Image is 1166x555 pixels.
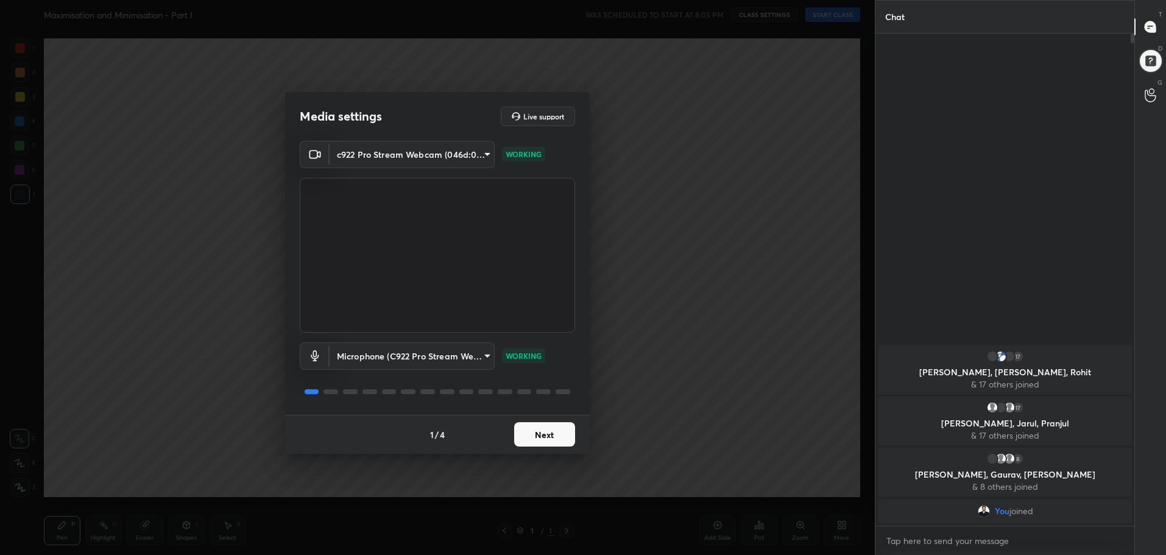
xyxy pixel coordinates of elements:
p: [PERSON_NAME], Jarul, Pranjul [886,419,1125,428]
h4: / [435,428,439,441]
img: default.png [1003,453,1016,465]
span: You [994,506,1009,516]
h4: 1 [430,428,434,441]
div: c922 Pro Stream Webcam (046d:085c) [330,141,495,168]
p: D [1158,44,1162,53]
div: 17 [1012,350,1024,362]
p: [PERSON_NAME], Gaurav, [PERSON_NAME] [886,470,1125,479]
img: cc6fc8ce8c4f43098d144b38c82ea307.jpg [1003,350,1016,362]
div: c922 Pro Stream Webcam (046d:085c) [330,342,495,370]
div: 17 [1012,401,1024,414]
img: 98ef2fb95c6b48c2bd10866b1c7fccfe.jpg [986,453,998,465]
img: 7d3fc600acfd4b999ac9c061872891c7.jpg [986,350,998,362]
button: Next [514,422,575,447]
h2: Media settings [300,108,382,124]
p: & 17 others joined [886,380,1125,389]
p: T [1159,10,1162,19]
p: & 17 others joined [886,431,1125,440]
p: [PERSON_NAME], [PERSON_NAME], Rohit [886,367,1125,377]
h4: 4 [440,428,445,441]
p: G [1157,78,1162,87]
p: WORKING [506,350,542,361]
img: default.png [995,453,1007,465]
div: 8 [1012,453,1024,465]
p: WORKING [506,149,542,160]
div: grid [875,343,1135,526]
p: & 8 others joined [886,482,1125,492]
h5: Live support [523,113,564,120]
img: default.png [1003,401,1016,414]
p: Chat [875,1,914,33]
img: 479bd5bf86654b63adc51542692d3a5e.jpg [995,350,1007,362]
img: 1c09848962704c2c93b45c2bf87dea3f.jpg [977,505,989,517]
span: joined [1009,506,1033,516]
img: 249ad4944341409e95becd534d23d18d.jpg [995,401,1007,414]
img: default.png [986,401,998,414]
